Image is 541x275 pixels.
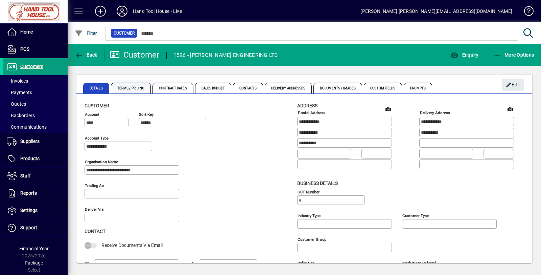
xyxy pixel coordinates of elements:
a: Home [3,24,68,41]
mat-label: Customer group [298,237,326,241]
span: Address [297,103,317,108]
div: 1596 - [PERSON_NAME] ENGINEERING LTD [173,50,278,61]
button: Profile [111,5,133,17]
mat-label: Sales rep [298,260,314,265]
span: Contract Rates [152,83,193,93]
span: Financial Year [19,246,49,251]
button: Enquiry [449,49,480,61]
a: Communications [3,121,68,133]
span: Enquiry [450,52,478,58]
a: Reports [3,185,68,202]
button: Edit [502,79,524,91]
a: View on map [505,103,516,114]
span: Documents / Images [313,83,362,93]
a: View on map [383,103,394,114]
button: Add [90,5,111,17]
a: Knowledge Base [519,1,533,23]
span: Custom Fields [364,83,402,93]
a: Settings [3,202,68,219]
span: Business details [297,181,338,186]
span: Payments [7,90,32,95]
span: Backorders [7,113,35,118]
mat-label: Deliver via [85,207,103,212]
span: Contact [85,229,105,234]
span: Customer [85,103,109,108]
span: Sales Budget [195,83,231,93]
mat-label: Trading as [85,183,104,188]
span: Details [83,83,109,93]
span: Suppliers [20,139,40,144]
span: Prompts [404,83,432,93]
span: Invoices [7,78,28,84]
span: Home [20,29,33,35]
a: Quotes [3,98,68,110]
div: Customer [110,49,160,60]
button: Filter [73,27,99,39]
mat-label: Customer type [402,213,429,218]
span: Back [75,52,97,58]
span: POS [20,46,29,52]
span: Filter [75,30,97,36]
a: Support [3,219,68,236]
button: More Options [491,49,536,61]
a: Payments [3,87,68,98]
a: POS [3,41,68,58]
mat-label: Account Type [85,136,109,141]
mat-label: Industry type [298,213,321,218]
a: Products [3,150,68,167]
div: Hand Tool House - Live [133,6,182,17]
a: Backorders [3,110,68,121]
span: Receive Documents Via Email [101,242,163,248]
a: Invoices [3,75,68,87]
span: Reports [20,190,37,196]
span: Staff [20,173,31,178]
span: More Options [493,52,534,58]
mat-label: Organisation name [85,160,118,164]
div: [PERSON_NAME] [PERSON_NAME][EMAIL_ADDRESS][DOMAIN_NAME] [360,6,512,17]
span: Customer [114,30,135,37]
span: Terms / Pricing [111,83,151,93]
span: Edit [506,79,520,90]
mat-label: Sort key [139,112,154,117]
mat-label: Marketing/ Referral [402,260,436,265]
span: Quotes [7,101,26,107]
span: Customers [20,64,43,69]
a: Suppliers [3,133,68,150]
span: Products [20,156,40,161]
span: Communications [7,124,47,130]
button: Back [73,49,99,61]
span: Delivery Addresses [265,83,312,93]
span: Contacts [233,83,263,93]
app-page-header-button: Back [68,49,105,61]
span: Package [25,260,43,266]
a: Staff [3,168,68,185]
span: Settings [20,208,38,213]
mat-label: Account [85,112,99,117]
mat-label: GST Number [298,189,320,194]
span: Support [20,225,37,230]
